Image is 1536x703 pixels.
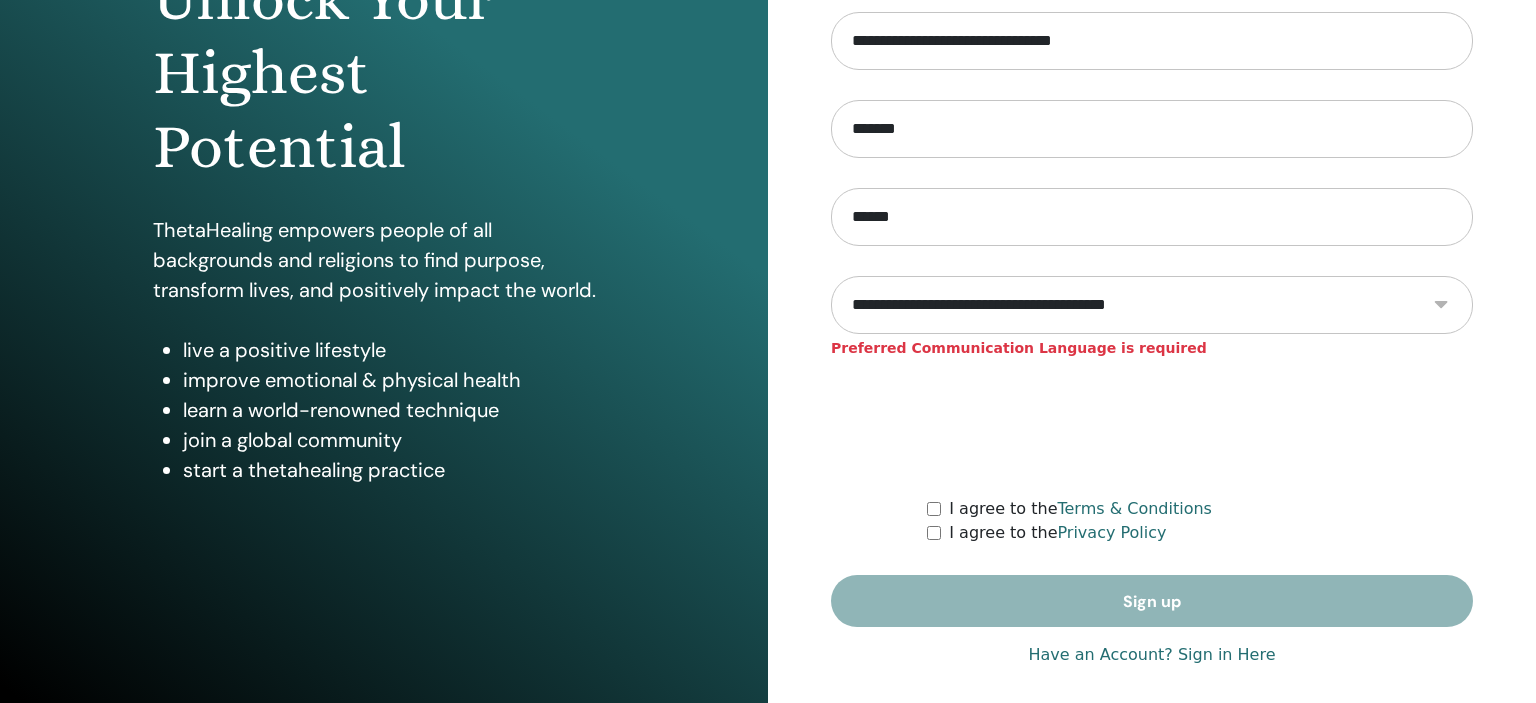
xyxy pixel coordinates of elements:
[183,335,615,365] li: live a positive lifestyle
[1000,389,1304,467] iframe: reCAPTCHA
[1057,499,1211,518] a: Terms & Conditions
[831,340,1207,356] strong: Preferred Communication Language is required
[183,365,615,395] li: improve emotional & physical health
[183,395,615,425] li: learn a world-renowned technique
[153,215,615,305] p: ThetaHealing empowers people of all backgrounds and religions to find purpose, transform lives, a...
[1028,643,1275,667] a: Have an Account? Sign in Here
[183,455,615,485] li: start a thetahealing practice
[949,521,1166,545] label: I agree to the
[183,425,615,455] li: join a global community
[1057,523,1166,542] a: Privacy Policy
[949,497,1212,521] label: I agree to the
